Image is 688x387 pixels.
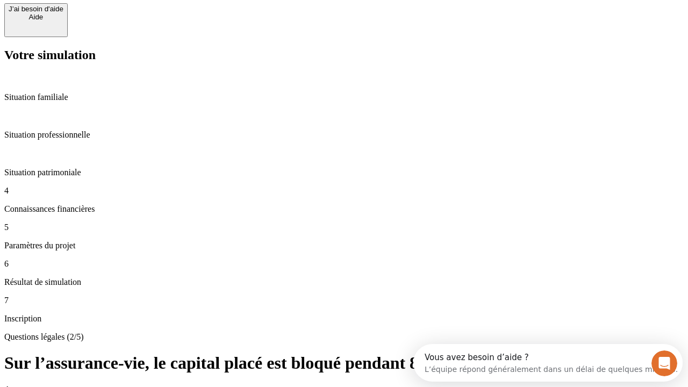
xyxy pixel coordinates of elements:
iframe: Intercom live chat [651,350,677,376]
p: Situation professionnelle [4,130,684,140]
p: Résultat de simulation [4,277,684,287]
p: Situation patrimoniale [4,168,684,177]
div: J’ai besoin d'aide [9,5,63,13]
div: Aide [9,13,63,21]
p: Situation familiale [4,92,684,102]
p: Questions légales (2/5) [4,332,684,342]
div: Ouvrir le Messenger Intercom [4,4,296,34]
p: 4 [4,186,684,196]
p: 6 [4,259,684,269]
div: Vous avez besoin d’aide ? [11,9,264,18]
h2: Votre simulation [4,48,684,62]
button: J’ai besoin d'aideAide [4,3,68,37]
p: Connaissances financières [4,204,684,214]
p: Paramètres du projet [4,241,684,250]
h1: Sur l’assurance-vie, le capital placé est bloqué pendant 8 ans ? [4,353,684,373]
p: 5 [4,223,684,232]
p: 7 [4,296,684,305]
div: L’équipe répond généralement dans un délai de quelques minutes. [11,18,264,29]
iframe: Intercom live chat discovery launcher [413,344,683,382]
p: Inscription [4,314,684,324]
